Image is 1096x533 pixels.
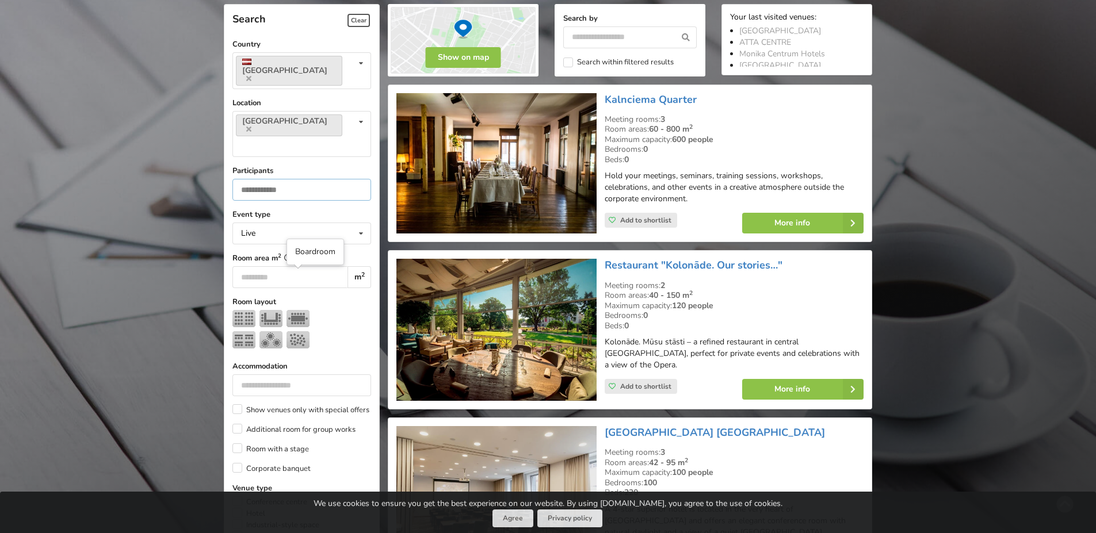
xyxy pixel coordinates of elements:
[563,13,697,24] label: Search by
[605,258,782,272] a: Restaurant "Kolonāde. Our stories…"
[643,144,648,155] strong: 0
[396,93,596,234] img: Unusual venues | Riga | Kalnciema Quarter
[689,122,693,131] sup: 2
[388,4,539,76] img: Show on map
[232,310,255,327] img: Theater
[605,135,864,145] div: Maximum capacity:
[739,37,791,48] a: ATTA CENTRE
[605,478,864,488] div: Bedrooms:
[241,229,255,237] div: Live
[624,154,629,165] strong: 0
[739,25,821,36] a: [GEOGRAPHIC_DATA]
[287,310,310,327] img: table_icon_2_off.png
[232,443,309,455] label: Room with a stage
[232,404,369,416] label: Show venues only with special offers
[672,134,713,145] strong: 600 people
[605,290,864,301] div: Room areas:
[605,170,864,205] p: Hold your meetings, seminars, training sessions, workshops, celebrations, and other events in a c...
[605,458,864,468] div: Room areas:
[605,488,864,498] div: Beds:
[605,301,864,311] div: Maximum capacity:
[624,320,629,331] strong: 0
[232,209,371,220] label: Event type
[236,114,342,136] a: [GEOGRAPHIC_DATA]
[361,270,365,279] sup: 2
[605,124,864,135] div: Room areas:
[232,361,371,372] label: Accommodation
[232,165,371,177] label: Participants
[287,331,310,348] img: Reception
[605,144,864,155] div: Bedrooms:
[689,289,693,297] sup: 2
[232,97,371,109] label: Location
[730,13,864,24] div: Your last visited venues:
[236,56,342,86] a: [GEOGRAPHIC_DATA]
[643,477,657,488] strong: 100
[605,336,864,371] p: Kolonāde. Mūsu stāsti – a refined restaurant in central [GEOGRAPHIC_DATA], perfect for private ev...
[259,310,282,327] img: U-shape
[605,467,864,478] div: Maximum capacity:
[739,48,825,59] a: Monika Centrum Hotels
[649,290,693,301] strong: 40 - 150 m
[660,447,665,458] strong: 3
[605,93,697,106] a: Kalnciema Quarter
[232,39,371,50] label: Country
[259,331,282,348] img: Banquet
[605,114,864,125] div: Meeting rooms:
[396,259,596,401] img: Restaurant, Bar | Riga | Restaurant "Kolonāde. Our stories…"
[739,60,821,71] a: [GEOGRAPHIC_DATA]
[605,447,864,458] div: Meeting rooms:
[295,246,335,258] div: Boardroom
[620,382,671,391] span: Add to shortlist
[232,463,311,474] label: Corporate banquet
[649,124,693,135] strong: 60 - 800 m
[537,509,602,527] a: Privacy policy
[232,252,371,264] label: Room area m
[672,300,713,311] strong: 120 people
[232,12,266,26] span: Search
[624,487,638,498] strong: 220
[605,425,825,439] a: [GEOGRAPHIC_DATA] [GEOGRAPHIC_DATA]
[660,114,665,125] strong: 3
[232,296,371,308] label: Room layout
[742,213,864,233] a: More info
[605,310,864,321] div: Bedrooms:
[605,281,864,291] div: Meeting rooms:
[605,321,864,331] div: Beds:
[649,457,688,468] strong: 42 - 95 m
[347,14,370,27] span: Clear
[620,216,671,225] span: Add to shortlist
[643,310,648,321] strong: 0
[232,424,356,435] label: Additional room for group works
[426,47,501,68] button: Show on map
[605,155,864,165] div: Beds:
[563,57,674,67] label: Search within filtered results
[685,456,688,465] sup: 2
[742,379,864,400] a: More info
[672,467,713,478] strong: 100 people
[492,509,533,527] button: Agree
[232,482,371,494] label: Venue type
[278,252,281,259] sup: 2
[347,266,371,288] div: m
[232,331,255,348] img: Classroom
[660,280,665,291] strong: 2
